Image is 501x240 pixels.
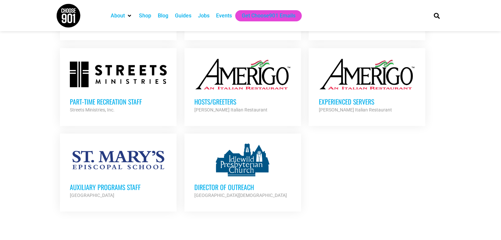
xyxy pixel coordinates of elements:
a: Jobs [198,12,209,20]
a: Events [216,12,232,20]
nav: Main nav [107,10,422,21]
h3: Auxiliary Programs Staff [70,183,167,191]
a: Hosts/Greeters [PERSON_NAME] Italian Restaurant [184,48,301,124]
a: Guides [175,12,191,20]
a: Blog [158,12,168,20]
h3: Experienced Servers [319,97,415,106]
a: Shop [139,12,151,20]
a: Auxiliary Programs Staff [GEOGRAPHIC_DATA] [60,133,177,209]
div: About [107,10,136,21]
a: Get Choose901 Emails [242,12,295,20]
h3: Hosts/Greeters [194,97,291,106]
a: Experienced Servers [PERSON_NAME] Italian Restaurant [309,48,425,124]
h3: Director of Outreach [194,183,291,191]
a: About [111,12,125,20]
a: Part-time Recreation Staff Streets Ministries, Inc. [60,48,177,124]
strong: [GEOGRAPHIC_DATA] [70,193,114,198]
h3: Part-time Recreation Staff [70,97,167,106]
strong: [PERSON_NAME] Italian Restaurant [319,107,392,112]
div: Search [431,10,442,21]
strong: [GEOGRAPHIC_DATA][DEMOGRAPHIC_DATA] [194,193,287,198]
a: Director of Outreach [GEOGRAPHIC_DATA][DEMOGRAPHIC_DATA] [184,133,301,209]
strong: [PERSON_NAME] Italian Restaurant [194,107,267,112]
strong: Streets Ministries, Inc. [70,107,115,112]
